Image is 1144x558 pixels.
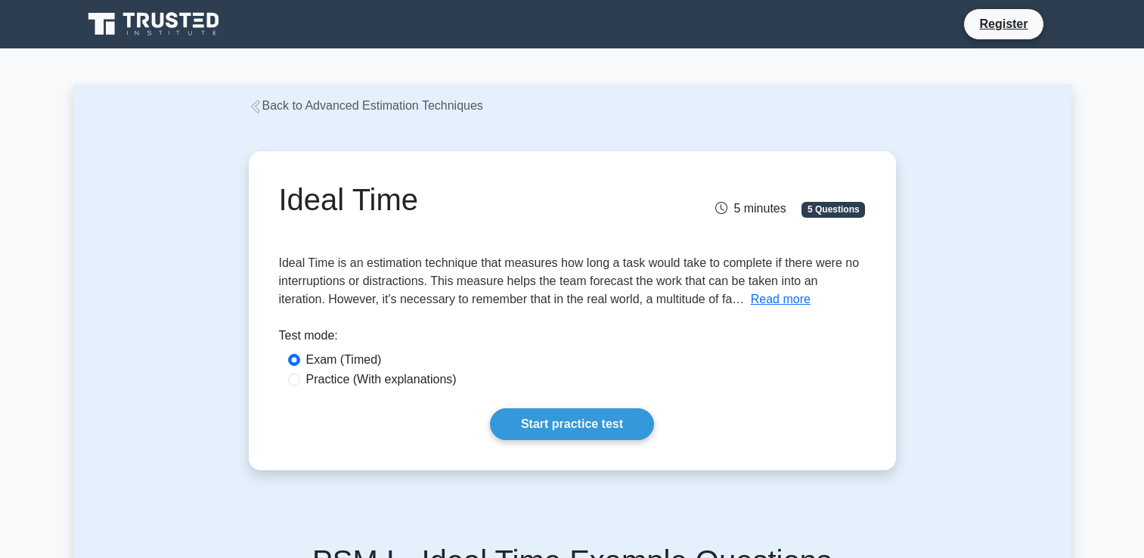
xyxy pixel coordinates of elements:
[306,351,382,369] label: Exam (Timed)
[801,202,865,217] span: 5 Questions
[279,256,860,305] span: Ideal Time is an estimation technique that measures how long a task would take to complete if the...
[751,290,811,308] button: Read more
[490,408,654,440] a: Start practice test
[715,202,786,215] span: 5 minutes
[279,327,866,351] div: Test mode:
[970,14,1037,33] a: Register
[306,370,457,389] label: Practice (With explanations)
[249,99,483,112] a: Back to Advanced Estimation Techniques
[279,181,664,218] h1: Ideal Time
